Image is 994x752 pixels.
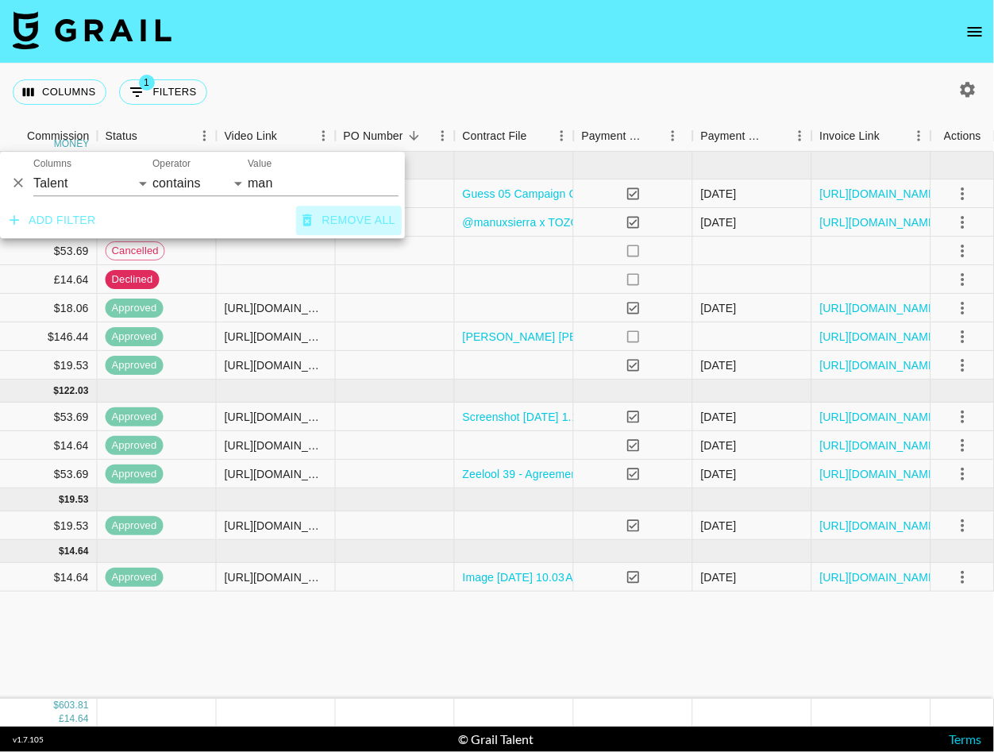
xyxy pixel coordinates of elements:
[820,569,940,585] a: [URL][DOMAIN_NAME]
[463,409,641,425] a: Screenshot [DATE] 1.10.47 PM.png
[959,16,991,48] button: open drawer
[139,75,155,91] span: 1
[54,384,60,398] div: $
[820,518,940,534] a: [URL][DOMAIN_NAME]
[701,569,737,585] div: 10/8/2025
[582,121,644,152] div: Payment Sent
[950,512,977,539] button: select merge strategy
[463,329,819,345] a: [PERSON_NAME] [PERSON_NAME] _ QYOU Talent Agreement .docx
[701,409,737,425] div: 10/8/2025
[106,301,164,316] span: approved
[701,214,737,230] div: 8/8/2025
[225,466,327,482] div: https://www.instagram.com/p/DNyqX3Xwq3Q/?img_index=1
[137,125,160,147] button: Sort
[106,570,164,585] span: approved
[820,357,940,373] a: [URL][DOMAIN_NAME]
[403,125,426,147] button: Sort
[820,121,880,152] div: Invoice Link
[193,124,217,148] button: Menu
[225,357,327,373] div: https://www.tiktok.com/@manuxsierra/video/7531066618802195726?lang=en
[59,493,64,507] div: $
[766,125,788,147] button: Sort
[820,300,940,316] a: [URL][DOMAIN_NAME]
[106,272,160,287] span: declined
[225,569,327,585] div: https://www.tiktok.com/@manuxsierra/video/7556614992158575886?is_from_webapp=1&sender_device=pc&w...
[152,157,191,171] label: Operator
[574,121,693,152] div: Payment Sent
[550,124,574,148] button: Menu
[13,11,171,49] img: Grail Talent
[106,330,164,345] span: approved
[106,121,138,152] div: Status
[950,432,977,459] button: select merge strategy
[644,125,666,147] button: Sort
[701,466,737,482] div: 10/8/2025
[312,124,336,148] button: Menu
[463,214,715,230] a: @manuxsierra x TOZO Influencer Contract (1).pdf
[820,466,940,482] a: [URL][DOMAIN_NAME]
[431,124,455,148] button: Menu
[463,186,705,202] a: Guess 05 Campaign Contract (manuxsierra).pdf
[950,266,977,293] button: select merge strategy
[455,121,574,152] div: Contract File
[950,461,977,488] button: select merge strategy
[336,121,455,152] div: PO Number
[463,121,527,152] div: Contract File
[950,352,977,379] button: select merge strategy
[248,171,399,196] input: Filter value
[950,323,977,350] button: select merge strategy
[812,121,931,152] div: Invoice Link
[27,121,90,152] div: Commission
[820,438,940,453] a: [URL][DOMAIN_NAME]
[59,712,64,726] div: £
[463,466,673,482] a: Zeelool 39 - Agreement (manuxsierra).pdf
[344,121,403,152] div: PO Number
[106,244,164,259] span: cancelled
[64,545,89,558] div: 14.64
[277,125,299,147] button: Sort
[701,300,737,316] div: 7/22/2025
[459,731,534,747] div: © Grail Talent
[950,295,977,322] button: select merge strategy
[950,403,977,430] button: select merge strategy
[701,518,737,534] div: 9/10/2025
[225,121,278,152] div: Video Link
[59,545,64,558] div: $
[248,157,272,171] label: Value
[701,121,766,152] div: Payment Sent Date
[820,329,940,345] a: [URL][DOMAIN_NAME]
[217,121,336,152] div: Video Link
[59,384,89,398] div: 122.03
[13,79,106,105] button: Select columns
[701,186,737,202] div: 8/19/2025
[64,493,89,507] div: 19.53
[701,357,737,373] div: 8/3/2025
[106,467,164,482] span: approved
[661,124,685,148] button: Menu
[950,180,977,207] button: select merge strategy
[225,518,327,534] div: https://www.tiktok.com/@manuxsierra/video/7545608358414290231?lang=en
[106,410,164,425] span: approved
[13,735,44,745] div: v 1.7.105
[98,121,217,152] div: Status
[907,124,931,148] button: Menu
[106,438,164,453] span: approved
[820,409,940,425] a: [URL][DOMAIN_NAME]
[527,125,549,147] button: Sort
[944,121,981,152] div: Actions
[106,519,164,534] span: approved
[463,569,601,585] a: Image [DATE] 10.03 AM.jpg
[225,329,327,345] div: https://www.tiktok.com/@manuxsierra/video/7532923089177333047?lang=en
[59,699,89,712] div: 603.81
[296,206,402,235] button: Remove all
[820,186,940,202] a: [URL][DOMAIN_NAME]
[788,124,812,148] button: Menu
[119,79,207,105] button: Show filters
[949,731,981,746] a: Terms
[64,712,89,726] div: 14.64
[950,237,977,264] button: select merge strategy
[820,214,940,230] a: [URL][DOMAIN_NAME]
[880,125,902,147] button: Sort
[5,125,27,147] button: Sort
[54,139,90,148] div: money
